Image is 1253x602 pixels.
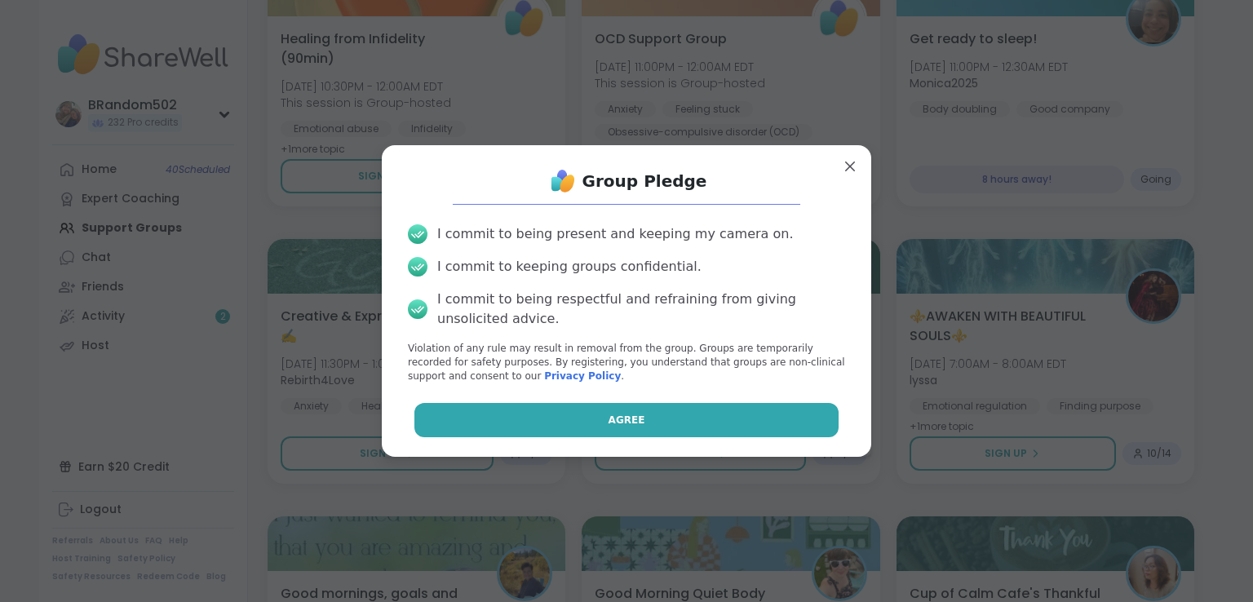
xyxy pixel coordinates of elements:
a: Privacy Policy [544,370,621,382]
p: Violation of any rule may result in removal from the group. Groups are temporarily recorded for s... [408,342,845,383]
span: Agree [609,413,645,427]
img: ShareWell Logo [547,165,579,197]
div: I commit to being respectful and refraining from giving unsolicited advice. [437,290,845,329]
button: Agree [414,403,839,437]
h1: Group Pledge [582,170,707,193]
div: I commit to being present and keeping my camera on. [437,224,793,244]
div: I commit to keeping groups confidential. [437,257,702,277]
